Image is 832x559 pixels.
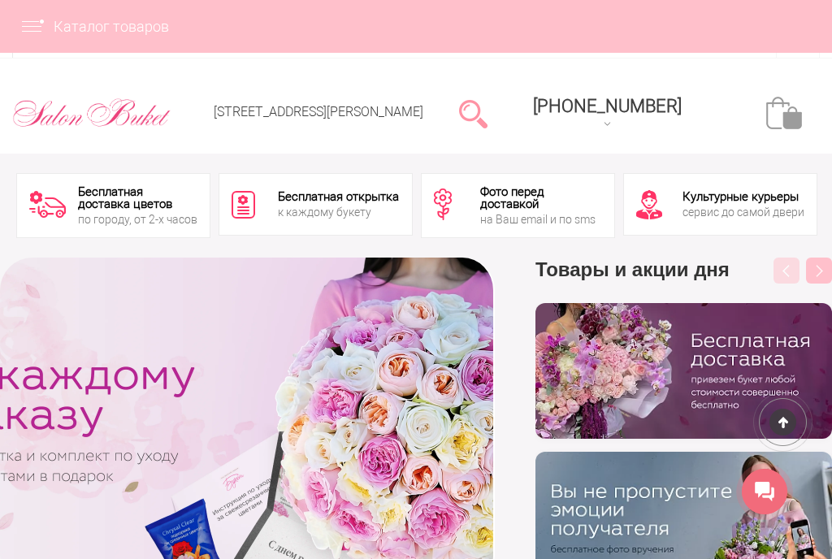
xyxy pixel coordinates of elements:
div: по городу, от 2-х часов [78,214,197,225]
div: Фото перед доставкой [480,186,602,210]
div: сервис до самой двери [682,206,804,218]
div: на Ваш email и по sms [480,214,602,225]
img: Цветы Нижний Новгород [12,95,171,131]
button: Next [806,258,832,284]
a: [PHONE_NUMBER] [523,90,691,136]
a: [STREET_ADDRESS][PERSON_NAME] [214,104,423,119]
div: Бесплатная открытка [278,191,399,203]
div: к каждому букету [278,206,399,218]
span: [PHONE_NUMBER] [533,96,682,116]
img: hpaj04joss48rwypv6hbykmvk1dj7zyr.png.webp [535,303,832,439]
h3: Товары и акции дня [523,258,832,303]
div: Бесплатная доставка цветов [78,186,197,210]
div: Культурные курьеры [682,191,804,203]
